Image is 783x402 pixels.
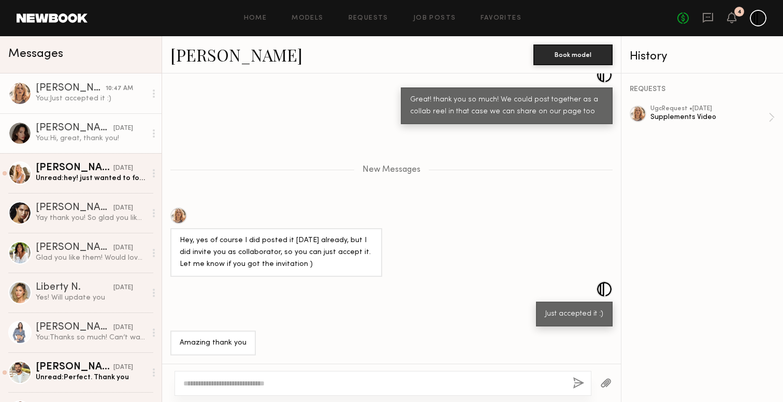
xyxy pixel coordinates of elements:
[8,48,63,60] span: Messages
[36,293,146,303] div: Yes! Will update you
[650,106,769,112] div: ugc Request • [DATE]
[113,124,133,133] div: [DATE]
[481,15,521,22] a: Favorites
[36,362,113,373] div: [PERSON_NAME]
[180,235,373,271] div: Hey, yes of course I did posted it [DATE] already, but I did invite you as collaborator, so you c...
[113,283,133,293] div: [DATE]
[410,94,603,118] div: Great! thank you so much! We could post together as a collab reel in that case we can share on ou...
[533,44,613,65] button: Book model
[630,51,775,63] div: History
[36,282,113,293] div: Liberty N.
[170,43,302,66] a: [PERSON_NAME]
[363,166,421,174] span: New Messages
[113,323,133,333] div: [DATE]
[36,94,146,103] div: You: Just accepted it :)
[545,308,603,320] div: Just accepted it :)
[650,112,769,122] div: Supplements Video
[36,173,146,183] div: Unread: hey! just wanted to follow up
[36,243,113,253] div: [PERSON_NAME]
[180,337,247,349] div: Amazing thank you
[36,163,113,173] div: [PERSON_NAME]
[36,322,113,333] div: [PERSON_NAME]
[113,363,133,373] div: [DATE]
[630,86,775,93] div: REQUESTS
[650,106,775,129] a: ugcRequest •[DATE]Supplements Video
[36,253,146,263] div: Glad you like them! Would love to work together again🤍
[737,9,742,15] div: 4
[533,50,613,58] a: Book model
[244,15,267,22] a: Home
[36,83,106,94] div: [PERSON_NAME]
[413,15,456,22] a: Job Posts
[36,373,146,382] div: Unread: Perfect. Thank you
[113,243,133,253] div: [DATE]
[106,84,133,94] div: 10:47 AM
[292,15,323,22] a: Models
[113,163,133,173] div: [DATE]
[36,333,146,343] div: You: Thanks so much! Can’t wait to see your magic ✨
[36,133,146,143] div: You: Hi, great, thank you!
[36,203,113,213] div: [PERSON_NAME]
[113,203,133,213] div: [DATE]
[349,15,388,22] a: Requests
[36,123,113,133] div: [PERSON_NAME]
[36,213,146,223] div: Yay thank you! So glad you like it :) let me know if you ever need anymore videos xx love the pro...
